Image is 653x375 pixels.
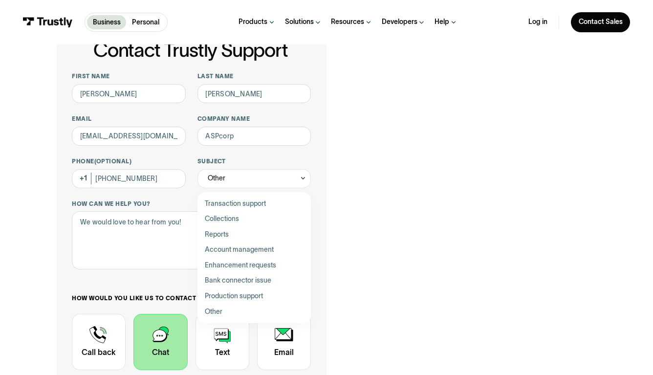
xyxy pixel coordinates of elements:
[205,244,274,256] span: Account management
[579,18,623,26] div: Contact Sales
[70,40,311,61] h1: Contact Trustly Support
[197,72,311,80] label: Last name
[197,115,311,123] label: Company name
[285,18,314,26] div: Solutions
[205,260,276,271] span: Enhancement requests
[197,157,311,165] label: Subject
[435,18,449,26] div: Help
[205,306,222,318] span: Other
[72,127,186,146] input: alex@mail.com
[72,84,186,103] input: Alex
[239,18,267,26] div: Products
[205,229,229,241] span: Reports
[528,18,547,26] a: Log in
[72,294,311,302] label: How would you like us to contact you?
[72,169,186,188] input: (555) 555-5555
[23,17,73,28] img: Trustly Logo
[94,158,132,164] span: (Optional)
[197,169,311,188] div: Other
[331,18,364,26] div: Resources
[93,17,121,27] p: Business
[72,200,311,208] label: How can we help you?
[205,213,239,225] span: Collections
[72,115,186,123] label: Email
[197,188,311,323] nav: Other
[132,17,159,27] p: Personal
[197,84,311,103] input: Howard
[205,275,271,287] span: Bank connector issue
[205,198,266,210] span: Transaction support
[72,72,186,80] label: First name
[382,18,417,26] div: Developers
[72,157,186,165] label: Phone
[205,290,263,302] span: Production support
[571,12,631,33] a: Contact Sales
[208,173,225,184] div: Other
[87,15,127,29] a: Business
[197,127,311,146] input: ASPcorp
[126,15,165,29] a: Personal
